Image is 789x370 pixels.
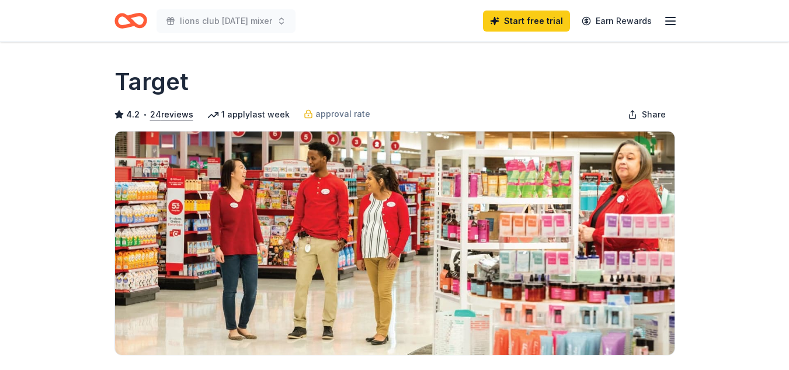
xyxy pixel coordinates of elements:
a: Earn Rewards [575,11,659,32]
a: Home [114,7,147,34]
a: approval rate [304,107,370,121]
a: Start free trial [483,11,570,32]
span: 4.2 [126,108,140,122]
div: 1 apply last week [207,108,290,122]
button: lions club [DATE] mixer [157,9,296,33]
span: lions club [DATE] mixer [180,14,272,28]
button: Share [618,103,675,126]
span: Share [642,108,666,122]
img: Image for Target [115,132,675,355]
span: approval rate [315,107,370,121]
h1: Target [114,65,189,98]
span: • [142,110,147,119]
button: 24reviews [150,108,193,122]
